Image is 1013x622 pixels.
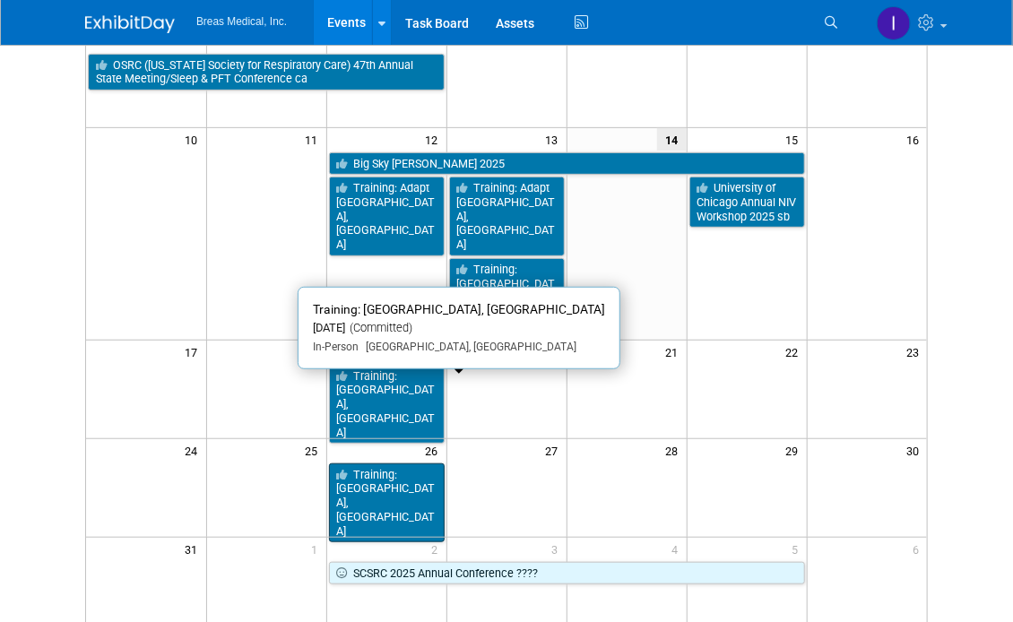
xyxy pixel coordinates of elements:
span: 13 [544,128,567,151]
span: 26 [424,439,446,462]
span: In-Person [313,341,359,353]
span: 23 [905,341,927,363]
span: 15 [784,128,807,151]
span: 5 [791,538,807,560]
span: 29 [784,439,807,462]
img: ExhibitDay [85,15,175,33]
a: Training: [GEOGRAPHIC_DATA], [GEOGRAPHIC_DATA] [449,258,565,338]
span: 25 [304,439,326,462]
a: Training: [GEOGRAPHIC_DATA], [GEOGRAPHIC_DATA] [329,365,445,445]
span: 24 [184,439,206,462]
span: [GEOGRAPHIC_DATA], [GEOGRAPHIC_DATA] [359,341,576,353]
a: Training: Adapt [GEOGRAPHIC_DATA], [GEOGRAPHIC_DATA] [449,177,565,256]
span: 31 [184,538,206,560]
span: 12 [424,128,446,151]
a: Big Sky [PERSON_NAME] 2025 [329,152,805,176]
span: 2 [430,538,446,560]
a: SCSRC 2025 Annual Conference ???? [329,562,805,585]
span: 17 [184,341,206,363]
span: 3 [550,538,567,560]
span: 1 [310,538,326,560]
div: [DATE] [313,321,605,336]
a: Training: Adapt [GEOGRAPHIC_DATA], [GEOGRAPHIC_DATA] [329,177,445,256]
span: Breas Medical, Inc. [196,15,287,28]
span: 16 [905,128,927,151]
span: 14 [657,128,687,151]
span: 11 [304,128,326,151]
span: 28 [664,439,687,462]
span: Training: [GEOGRAPHIC_DATA], [GEOGRAPHIC_DATA] [313,302,605,316]
span: 4 [671,538,687,560]
span: (Committed) [345,321,412,334]
span: 30 [905,439,927,462]
span: 27 [544,439,567,462]
span: 6 [911,538,927,560]
img: Inga Dolezar [877,6,911,40]
span: 22 [784,341,807,363]
a: OSRC ([US_STATE] Society for Respiratory Care) 47th Annual State Meeting/Sleep & PFT Conference ca [88,54,445,91]
span: 10 [184,128,206,151]
a: Training: [GEOGRAPHIC_DATA], [GEOGRAPHIC_DATA] [329,463,445,543]
span: 21 [664,341,687,363]
a: University of Chicago Annual NIV Workshop 2025 sb [689,177,805,228]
